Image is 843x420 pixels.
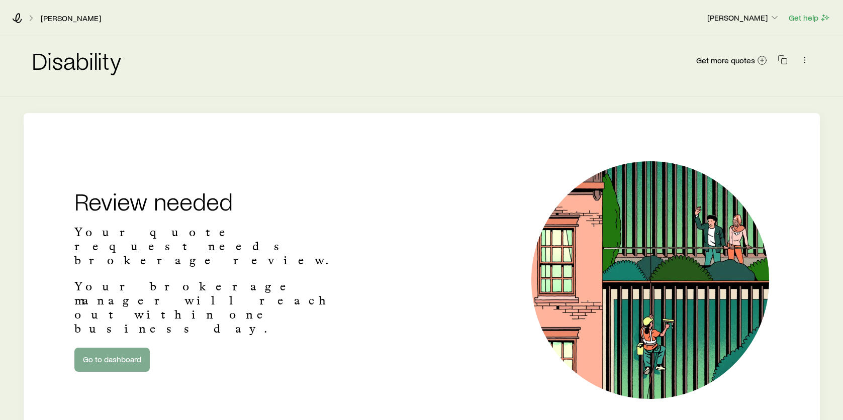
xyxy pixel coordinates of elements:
[696,55,768,66] a: Get more quotes
[74,348,150,372] a: Go to dashboard
[707,12,780,24] button: [PERSON_NAME]
[74,279,363,336] p: Your brokerage manager will reach out within one business day.
[696,56,755,64] span: Get more quotes
[40,14,102,23] a: [PERSON_NAME]
[32,48,121,72] h2: Disability
[531,161,769,399] img: Illustration of a window cleaner.
[788,12,831,24] button: Get help
[74,189,363,213] h2: Review needed
[74,225,363,267] p: Your quote request needs brokerage review.
[707,13,780,23] p: [PERSON_NAME]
